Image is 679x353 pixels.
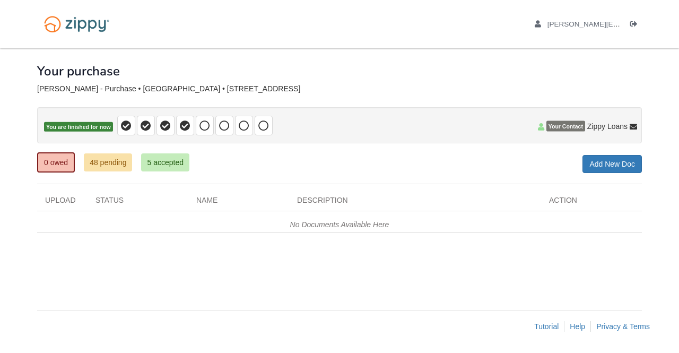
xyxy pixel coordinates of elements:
[541,195,642,211] div: Action
[141,153,189,171] a: 5 accepted
[84,153,132,171] a: 48 pending
[289,195,541,211] div: Description
[534,322,559,331] a: Tutorial
[88,195,188,211] div: Status
[37,84,642,93] div: [PERSON_NAME] - Purchase • [GEOGRAPHIC_DATA] • [STREET_ADDRESS]
[596,322,650,331] a: Privacy & Terms
[37,64,120,78] h1: Your purchase
[630,20,642,31] a: Log out
[546,121,585,132] span: Your Contact
[587,121,628,132] span: Zippy Loans
[37,11,116,38] img: Logo
[582,155,642,173] a: Add New Doc
[37,152,75,173] a: 0 owed
[44,122,113,132] span: You are finished for now
[188,195,289,211] div: Name
[37,195,88,211] div: Upload
[570,322,585,331] a: Help
[290,220,389,229] em: No Documents Available Here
